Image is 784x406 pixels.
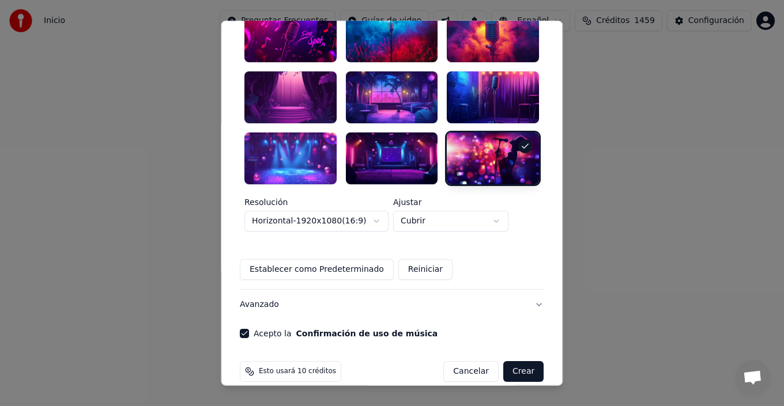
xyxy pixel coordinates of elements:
[503,361,544,382] button: Crear
[259,367,336,376] span: Esto usará 10 créditos
[254,329,438,337] label: Acepto la
[444,361,499,382] button: Cancelar
[398,259,453,280] button: Reiniciar
[393,198,508,206] label: Ajustar
[240,259,394,280] button: Establecer como Predeterminado
[240,290,544,320] button: Avanzado
[296,329,438,337] button: Acepto la
[244,198,389,206] label: Resolución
